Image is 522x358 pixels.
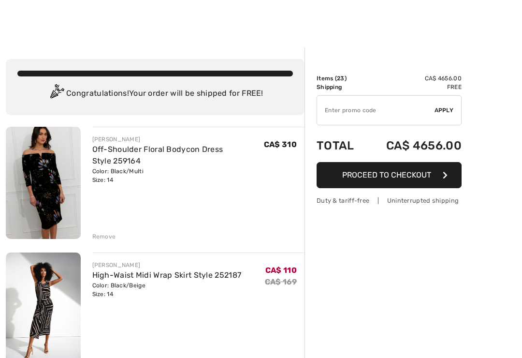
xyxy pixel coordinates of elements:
[342,170,431,179] span: Proceed to Checkout
[364,83,462,91] td: Free
[317,74,364,83] td: Items ( )
[92,261,242,269] div: [PERSON_NAME]
[6,127,81,239] img: Off-Shoulder Floral Bodycon Dress Style 259164
[264,140,297,149] span: CA$ 310
[337,75,345,82] span: 23
[317,162,462,188] button: Proceed to Checkout
[317,83,364,91] td: Shipping
[364,74,462,83] td: CA$ 4656.00
[317,129,364,162] td: Total
[47,84,66,104] img: Congratulation2.svg
[92,167,264,184] div: Color: Black/Multi Size: 14
[317,96,435,125] input: Promo code
[92,135,264,144] div: [PERSON_NAME]
[317,196,462,205] div: Duty & tariff-free | Uninterrupted shipping
[265,266,297,275] span: CA$ 110
[92,281,242,298] div: Color: Black/Beige Size: 14
[364,129,462,162] td: CA$ 4656.00
[435,106,454,115] span: Apply
[17,84,293,104] div: Congratulations! Your order will be shipped for FREE!
[265,277,297,286] s: CA$ 169
[92,145,223,165] a: Off-Shoulder Floral Bodycon Dress Style 259164
[92,270,242,280] a: High-Waist Midi Wrap Skirt Style 252187
[92,232,116,241] div: Remove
